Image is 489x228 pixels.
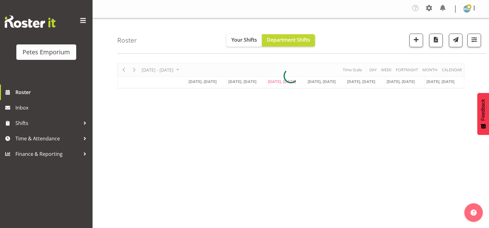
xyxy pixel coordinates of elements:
[463,5,470,13] img: mandy-mosley3858.jpg
[15,118,80,128] span: Shifts
[5,15,56,28] img: Rosterit website logo
[15,149,80,159] span: Finance & Reporting
[226,34,262,47] button: Your Shifts
[262,34,315,47] button: Department Shifts
[480,99,486,121] span: Feedback
[470,209,477,216] img: help-xxl-2.png
[429,34,443,47] button: Download a PDF of the roster according to the set date range.
[467,34,481,47] button: Filter Shifts
[409,34,423,47] button: Add a new shift
[231,36,257,43] span: Your Shifts
[117,37,137,44] h4: Roster
[267,36,310,43] span: Department Shifts
[477,93,489,135] button: Feedback - Show survey
[15,88,89,97] span: Roster
[23,48,70,57] div: Petes Emporium
[15,134,80,143] span: Time & Attendance
[449,34,462,47] button: Send a list of all shifts for the selected filtered period to all rostered employees.
[15,103,89,112] span: Inbox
